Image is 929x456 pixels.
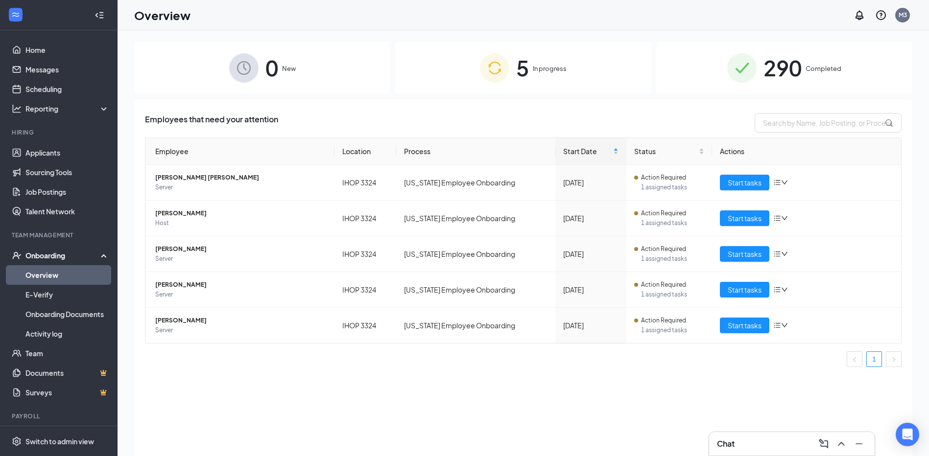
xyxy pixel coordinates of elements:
span: [PERSON_NAME] [155,316,327,325]
a: Onboarding Documents [25,304,109,324]
a: Team [25,343,109,363]
span: Completed [806,64,841,73]
span: Host [155,218,327,228]
span: Action Required [641,244,686,254]
button: right [886,351,902,367]
span: Start tasks [728,213,762,224]
span: Start tasks [728,177,762,188]
span: bars [773,250,781,258]
span: 0 [265,51,278,85]
div: Switch to admin view [25,436,94,446]
div: Open Intercom Messenger [896,423,919,446]
span: Start tasks [728,249,762,259]
div: [DATE] [563,177,619,188]
button: Start tasks [720,210,769,226]
th: Status [626,138,712,165]
div: Team Management [12,231,107,239]
th: Actions [712,138,901,165]
svg: ComposeMessage [818,438,830,450]
button: ComposeMessage [816,436,832,452]
span: New [282,64,296,73]
span: 1 assigned tasks [641,218,704,228]
a: Activity log [25,324,109,343]
span: bars [773,214,781,222]
span: left [852,357,858,363]
a: Messages [25,60,109,79]
div: Onboarding [25,251,101,260]
span: 1 assigned tasks [641,254,704,264]
svg: Minimize [853,438,865,450]
span: [PERSON_NAME] [PERSON_NAME] [155,173,327,182]
span: Server [155,182,327,192]
a: SurveysCrown [25,383,109,402]
h3: Chat [717,438,735,449]
button: Start tasks [720,318,769,333]
div: [DATE] [563,320,619,331]
td: IHOP 3324 [334,236,396,272]
td: [US_STATE] Employee Onboarding [396,308,555,343]
span: 1 assigned tasks [641,290,704,299]
a: Sourcing Tools [25,162,109,182]
svg: Analysis [12,104,22,114]
span: Server [155,325,327,335]
svg: UserCheck [12,251,22,260]
svg: Collapse [95,10,104,20]
button: Start tasks [720,246,769,262]
span: down [781,322,788,329]
th: Location [334,138,396,165]
span: down [781,215,788,222]
div: Reporting [25,104,110,114]
li: Next Page [886,351,902,367]
span: bars [773,286,781,294]
th: Process [396,138,555,165]
span: bars [773,179,781,186]
svg: ChevronUp [835,438,847,450]
span: Action Required [641,173,686,182]
div: [DATE] [563,284,619,295]
span: down [781,286,788,293]
span: down [781,251,788,257]
td: IHOP 3324 [334,272,396,308]
button: Minimize [851,436,867,452]
td: [US_STATE] Employee Onboarding [396,272,555,308]
span: Server [155,254,327,264]
input: Search by Name, Job Posting, or Process [755,113,902,133]
span: [PERSON_NAME] [155,244,327,254]
div: Hiring [12,128,107,137]
td: [US_STATE] Employee Onboarding [396,201,555,236]
button: left [847,351,862,367]
a: Talent Network [25,202,109,221]
button: Start tasks [720,282,769,297]
a: Applicants [25,143,109,162]
span: [PERSON_NAME] [155,208,327,218]
svg: Notifications [854,9,865,21]
a: 1 [867,352,881,366]
td: IHOP 3324 [334,308,396,343]
td: [US_STATE] Employee Onboarding [396,236,555,272]
span: Action Required [641,316,686,325]
span: 5 [516,51,529,85]
svg: WorkstreamLogo [11,10,21,20]
span: Start tasks [728,320,762,331]
a: Home [25,40,109,60]
th: Employee [145,138,334,165]
div: [DATE] [563,249,619,259]
span: Server [155,290,327,299]
li: Previous Page [847,351,862,367]
a: E-Verify [25,285,109,304]
li: 1 [866,351,882,367]
div: M3 [899,11,907,19]
span: [PERSON_NAME] [155,280,327,290]
span: 1 assigned tasks [641,182,704,192]
h1: Overview [134,7,191,23]
span: bars [773,321,781,329]
span: Status [634,146,697,157]
a: Overview [25,265,109,285]
td: IHOP 3324 [334,201,396,236]
a: Job Postings [25,182,109,202]
button: ChevronUp [834,436,849,452]
div: Payroll [12,412,107,420]
a: Scheduling [25,79,109,99]
svg: Settings [12,436,22,446]
span: Action Required [641,280,686,290]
